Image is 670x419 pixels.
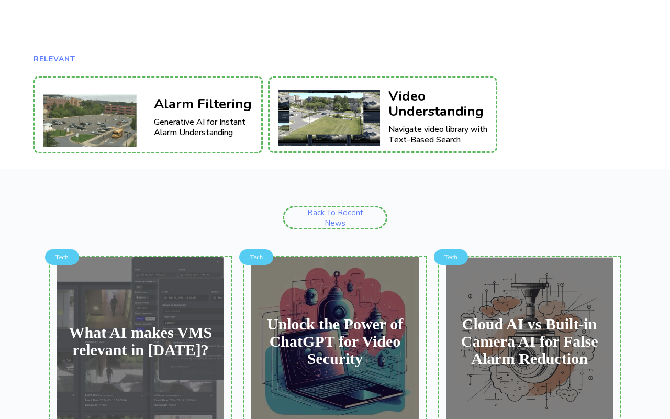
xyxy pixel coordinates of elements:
[33,52,256,65] p: Relevant
[388,124,490,145] div: Navigate video library with Text-Based Search
[434,249,468,265] div: Tech
[253,315,416,367] h4: Unlock the Power of ChatGPT for Video Security
[33,76,263,153] a: Traces Alarm Filtering gifAlarm FilteringGenerative AI for Instant Alarm Understanding
[239,249,273,265] div: Tech
[268,76,497,153] a: Traces Video UnderstandingVideo UnderstandingNavigate video library with Text-Based Search
[45,249,79,265] div: Tech
[43,89,146,147] img: Traces Alarm Filtering gif
[278,90,380,146] img: Traces Video Understanding
[154,117,256,138] div: Generative AI for Instant Alarm Understanding
[283,206,387,229] a: Back to Recent News
[59,324,222,358] h4: What AI makes VMS relevant in [DATE]?
[154,97,256,112] div: Alarm Filtering
[448,315,611,367] h4: Cloud AI vs Built-in Camera AI for False Alarm Reduction
[388,89,490,119] div: Video Understanding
